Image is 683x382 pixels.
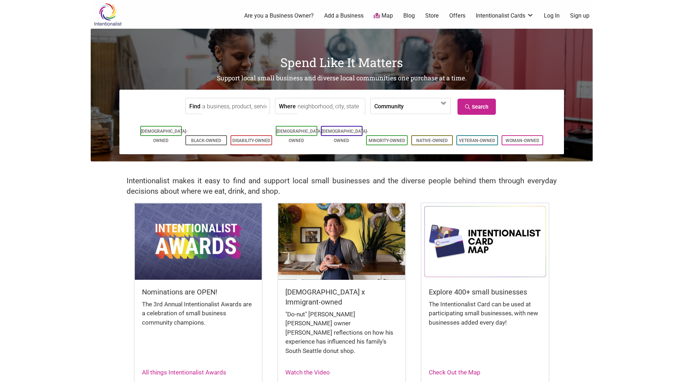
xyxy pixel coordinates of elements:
a: Are you a Business Owner? [244,12,314,20]
a: Disability-Owned [232,138,270,143]
h2: Support local small business and diverse local communities one purchase at a time. [91,74,593,83]
a: Offers [449,12,465,20]
a: Woman-Owned [506,138,539,143]
a: All things Intentionalist Awards [142,369,226,376]
img: Intentionalist Card Map [422,203,549,279]
input: neighborhood, city, state [298,98,363,114]
a: [DEMOGRAPHIC_DATA]-Owned [322,129,368,143]
a: Veteran-Owned [459,138,495,143]
label: Community [374,98,404,114]
img: Intentionalist [91,3,125,26]
label: Find [189,98,200,114]
a: Intentionalist Cards [476,12,534,20]
a: Search [457,99,496,115]
h1: Spend Like It Matters [91,54,593,71]
a: Check Out the Map [429,369,480,376]
img: King Donuts - Hong Chhuor [278,203,405,279]
h2: Intentionalist makes it easy to find and support local small businesses and the diverse people be... [127,176,557,197]
div: The 3rd Annual Intentionalist Awards are a celebration of small business community champions. [142,300,255,335]
a: Native-Owned [416,138,448,143]
div: "Do-nut" [PERSON_NAME] [PERSON_NAME] owner [PERSON_NAME] reflections on how his experience has in... [285,310,398,363]
label: Where [279,98,296,114]
a: [DEMOGRAPHIC_DATA]-Owned [276,129,323,143]
img: Intentionalist Awards [135,203,262,279]
a: Blog [403,12,415,20]
a: Minority-Owned [369,138,405,143]
a: Add a Business [324,12,364,20]
input: a business, product, service [202,98,268,114]
h5: [DEMOGRAPHIC_DATA] x Immigrant-owned [285,287,398,307]
a: Watch the Video [285,369,330,376]
a: Sign up [570,12,589,20]
h5: Explore 400+ small businesses [429,287,541,297]
a: Black-Owned [191,138,221,143]
a: Map [374,12,393,20]
a: [DEMOGRAPHIC_DATA]-Owned [141,129,188,143]
div: The Intentionalist Card can be used at participating small businesses, with new businesses added ... [429,300,541,335]
a: Store [425,12,439,20]
a: Log In [544,12,560,20]
h5: Nominations are OPEN! [142,287,255,297]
